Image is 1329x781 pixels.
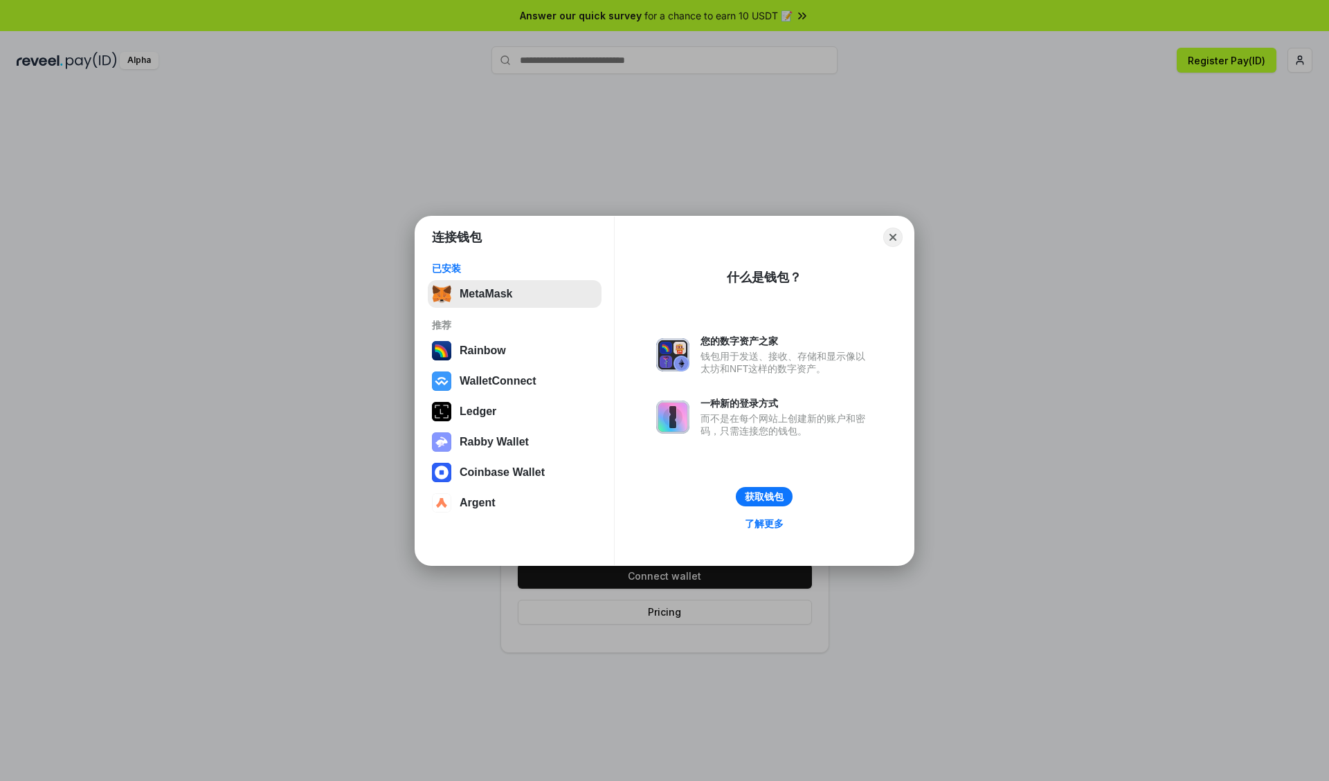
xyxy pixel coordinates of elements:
[460,288,512,300] div: MetaMask
[432,341,451,360] img: svg+xml,%3Csvg%20width%3D%22120%22%20height%3D%22120%22%20viewBox%3D%220%200%20120%20120%22%20fil...
[460,344,506,357] div: Rainbow
[432,284,451,304] img: svg+xml,%3Csvg%20fill%3D%22none%22%20height%3D%2233%22%20viewBox%3D%220%200%2035%2033%22%20width%...
[432,432,451,452] img: svg+xml,%3Csvg%20xmlns%3D%22http%3A%2F%2Fwww.w3.org%2F2000%2Fsvg%22%20fill%3D%22none%22%20viewBox...
[432,229,482,246] h1: 连接钱包
[428,398,602,425] button: Ledger
[460,375,536,387] div: WalletConnect
[432,402,451,421] img: svg+xml,%3Csvg%20xmlns%3D%22http%3A%2F%2Fwww.w3.org%2F2000%2Fsvg%22%20width%3D%2228%22%20height%3...
[428,459,602,486] button: Coinbase Wallet
[428,367,602,395] button: WalletConnect
[428,280,602,308] button: MetaMask
[432,319,597,331] div: 推荐
[700,335,872,347] div: 您的数字资产之家
[736,487,793,506] button: 获取钱包
[700,397,872,410] div: 一种新的登录方式
[727,269,802,286] div: 什么是钱包？
[428,337,602,365] button: Rainbow
[432,463,451,482] img: svg+xml,%3Csvg%20width%3D%2228%22%20height%3D%2228%22%20viewBox%3D%220%200%2028%2028%22%20fill%3D...
[432,262,597,275] div: 已安装
[460,466,545,479] div: Coinbase Wallet
[656,401,689,434] img: svg+xml,%3Csvg%20xmlns%3D%22http%3A%2F%2Fwww.w3.org%2F2000%2Fsvg%22%20fill%3D%22none%22%20viewBox...
[883,228,903,247] button: Close
[428,489,602,517] button: Argent
[745,517,784,530] div: 了解更多
[736,515,792,533] a: 了解更多
[460,436,529,448] div: Rabby Wallet
[656,338,689,371] img: svg+xml,%3Csvg%20xmlns%3D%22http%3A%2F%2Fwww.w3.org%2F2000%2Fsvg%22%20fill%3D%22none%22%20viewBox...
[460,405,496,418] div: Ledger
[460,497,496,509] div: Argent
[432,371,451,391] img: svg+xml,%3Csvg%20width%3D%2228%22%20height%3D%2228%22%20viewBox%3D%220%200%2028%2028%22%20fill%3D...
[432,493,451,513] img: svg+xml,%3Csvg%20width%3D%2228%22%20height%3D%2228%22%20viewBox%3D%220%200%2028%2028%22%20fill%3D...
[700,350,872,375] div: 钱包用于发送、接收、存储和显示像以太坊和NFT这样的数字资产。
[745,490,784,503] div: 获取钱包
[700,412,872,437] div: 而不是在每个网站上创建新的账户和密码，只需连接您的钱包。
[428,428,602,456] button: Rabby Wallet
